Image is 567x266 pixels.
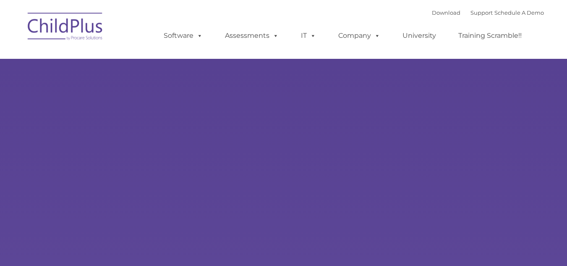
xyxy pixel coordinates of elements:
a: Support [470,9,493,16]
a: Company [330,27,389,44]
font: | [432,9,544,16]
a: Software [155,27,211,44]
a: Schedule A Demo [494,9,544,16]
a: University [394,27,444,44]
a: Assessments [217,27,287,44]
a: IT [293,27,324,44]
a: Training Scramble!! [450,27,530,44]
img: ChildPlus by Procare Solutions [24,7,107,49]
a: Download [432,9,460,16]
